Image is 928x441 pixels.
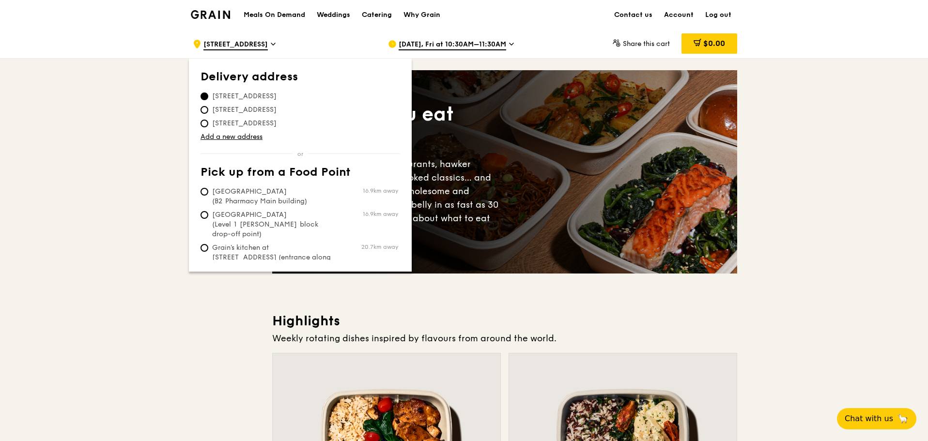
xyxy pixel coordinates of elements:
[703,39,725,48] span: $0.00
[363,187,398,195] span: 16.9km away
[356,0,398,30] a: Catering
[311,0,356,30] a: Weddings
[201,132,400,142] a: Add a new address
[201,211,208,219] input: [GEOGRAPHIC_DATA] (Level 1 [PERSON_NAME] block drop-off point)16.9km away
[201,166,400,183] th: Pick up from a Food Point
[201,70,400,88] th: Delivery address
[398,0,446,30] a: Why Grain
[244,10,305,20] h1: Meals On Demand
[201,91,288,101] span: [STREET_ADDRESS]
[201,244,208,252] input: Grain's kitchen at [STREET_ADDRESS] (entrance along [PERSON_NAME][GEOGRAPHIC_DATA])20.7km away
[317,0,350,30] div: Weddings
[399,40,506,50] span: [DATE], Fri at 10:30AM–11:30AM
[897,413,909,425] span: 🦙
[201,105,288,115] span: [STREET_ADDRESS]
[201,92,208,100] input: [STREET_ADDRESS]
[201,120,208,127] input: [STREET_ADDRESS]
[845,413,893,425] span: Chat with us
[191,10,230,19] img: Grain
[201,106,208,114] input: [STREET_ADDRESS]
[658,0,699,30] a: Account
[201,243,345,282] span: Grain's kitchen at [STREET_ADDRESS] (entrance along [PERSON_NAME][GEOGRAPHIC_DATA])
[203,40,268,50] span: [STREET_ADDRESS]
[608,0,658,30] a: Contact us
[362,0,392,30] div: Catering
[201,188,208,196] input: [GEOGRAPHIC_DATA] (B2 Pharmacy Main building)16.9km away
[272,312,737,330] h3: Highlights
[837,408,916,429] button: Chat with us🦙
[201,187,345,206] span: [GEOGRAPHIC_DATA] (B2 Pharmacy Main building)
[201,119,288,128] span: [STREET_ADDRESS]
[363,210,398,218] span: 16.9km away
[272,332,737,345] div: Weekly rotating dishes inspired by flavours from around the world.
[361,243,398,251] span: 20.7km away
[699,0,737,30] a: Log out
[623,40,670,48] span: Share this cart
[403,0,440,30] div: Why Grain
[201,210,345,239] span: [GEOGRAPHIC_DATA] (Level 1 [PERSON_NAME] block drop-off point)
